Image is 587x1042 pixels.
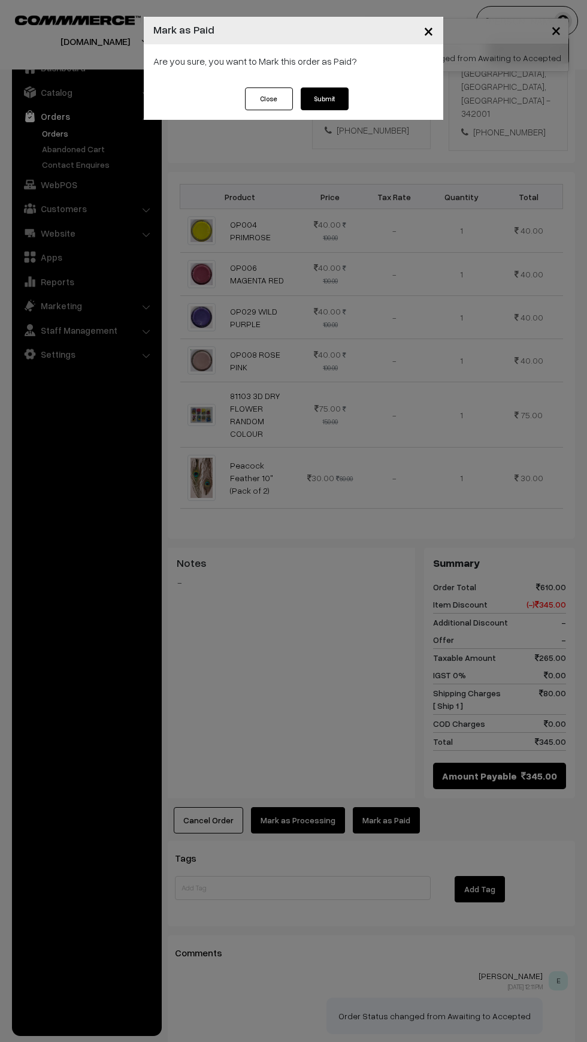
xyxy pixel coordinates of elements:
button: Submit [301,87,349,110]
span: × [423,19,434,41]
h4: Mark as Paid [153,22,214,38]
p: Are you sure, you want to Mark this order as Paid? [153,54,434,68]
button: Close [414,12,443,49]
button: Close [245,87,293,110]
